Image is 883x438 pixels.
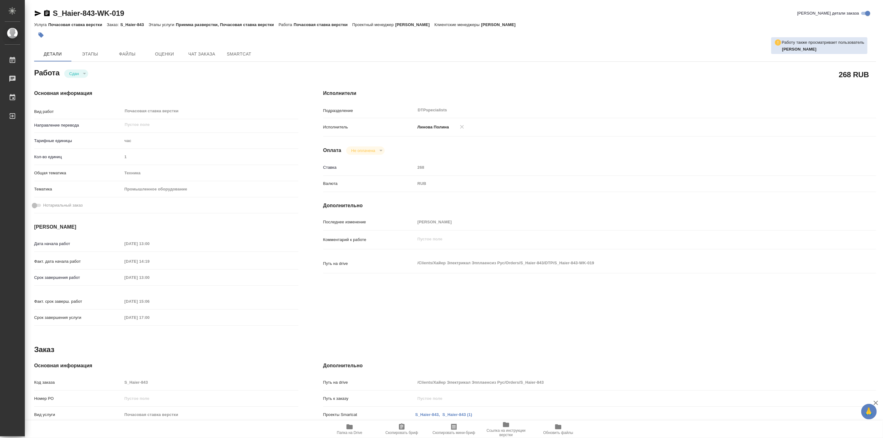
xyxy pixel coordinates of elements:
p: Дата начала работ [34,241,122,247]
h4: Исполнители [323,90,876,97]
input: Пустое поле [122,273,177,282]
p: [PERSON_NAME] [481,22,520,27]
button: Папка на Drive [324,421,376,438]
input: Пустое поле [124,121,284,128]
input: Пустое поле [122,239,177,248]
h4: Основная информация [34,90,298,97]
a: S_Haier-843-WK-019 [53,9,124,17]
p: Этапы услуги [149,22,176,27]
span: [PERSON_NAME] детали заказа [797,10,859,16]
span: Скопировать мини-бриф [432,431,475,435]
p: Последнее изменение [323,219,415,225]
p: Ставка [323,164,415,171]
p: Исполнитель [323,124,415,130]
input: Пустое поле [122,313,177,322]
h4: Оплата [323,147,342,154]
p: Услуга [34,22,48,27]
input: Пустое поле [415,394,830,403]
h4: Дополнительно [323,362,876,369]
button: Скопировать ссылку для ЯМессенджера [34,10,42,17]
span: SmartCat [224,50,254,58]
span: Чат заказа [187,50,217,58]
p: Арсеньева Вера [782,46,864,52]
p: Срок завершения услуги [34,315,122,321]
p: Путь к заказу [323,396,415,402]
p: Работа [278,22,294,27]
button: Сдан [67,71,81,76]
p: Комментарий к работе [323,237,415,243]
h2: 268 RUB [839,69,869,80]
p: Подразделение [323,108,415,114]
span: Файлы [112,50,142,58]
p: [PERSON_NAME] [395,22,434,27]
div: час [122,136,298,146]
p: Работу также просматривает пользователь [782,39,864,46]
p: Направление перевода [34,122,122,128]
p: Линова Полина [415,124,449,130]
button: Не оплачена [349,148,377,153]
p: Номер РО [34,396,122,402]
p: Общая тематика [34,170,122,176]
p: Срок завершения работ [34,275,122,281]
input: Пустое поле [122,378,298,387]
p: Заказ: [107,22,120,27]
p: Приемка разверстки, Почасовая ставка верстки [176,22,278,27]
input: Пустое поле [122,410,298,419]
p: Почасовая ставка верстки [294,22,352,27]
p: Проекты Smartcat [323,412,415,418]
span: Этапы [75,50,105,58]
h4: [PERSON_NAME] [34,223,298,231]
p: Валюта [323,181,415,187]
div: Техника [122,168,298,178]
span: Папка на Drive [337,431,362,435]
p: Вид работ [34,109,122,115]
h2: Заказ [34,345,54,355]
span: Скопировать бриф [385,431,418,435]
input: Пустое поле [122,257,177,266]
span: Детали [38,50,68,58]
input: Пустое поле [122,394,298,403]
p: Кол-во единиц [34,154,122,160]
p: Клиентские менеджеры [434,22,481,27]
textarea: /Clients/Хайер Электрикал Эпплаенсиз Рус/Orders/S_Haier-843/DTP/S_Haier-843-WK-019 [415,258,830,268]
span: Ссылка на инструкции верстки [484,428,528,437]
p: Тематика [34,186,122,192]
p: S_Haier-843 [120,22,149,27]
a: S_Haier-843, [415,412,440,417]
p: Почасовая ставка верстки [48,22,107,27]
p: Код заказа [34,379,122,386]
h4: Основная информация [34,362,298,369]
p: Проектный менеджер [352,22,395,27]
div: Сдан [346,146,384,155]
input: Пустое поле [415,217,830,226]
span: Нотариальный заказ [43,202,83,208]
button: Скопировать бриф [376,421,428,438]
input: Пустое поле [122,297,177,306]
p: Факт. срок заверш. работ [34,298,122,305]
input: Пустое поле [415,163,830,172]
button: Добавить тэг [34,28,48,42]
span: 🙏 [864,405,874,418]
span: Оценки [150,50,179,58]
p: Тарифные единицы [34,138,122,144]
button: Скопировать ссылку [43,10,51,17]
a: S_Haier-843 (1) [442,412,472,417]
p: Путь на drive [323,379,415,386]
input: Пустое поле [415,378,830,387]
h4: Дополнительно [323,202,876,209]
button: Скопировать мини-бриф [428,421,480,438]
p: Вид услуги [34,412,122,418]
button: Обновить файлы [532,421,584,438]
span: Обновить файлы [543,431,573,435]
div: Промышленное оборудование [122,184,298,194]
h2: Работа [34,67,60,78]
button: Ссылка на инструкции верстки [480,421,532,438]
div: Сдан [64,69,88,78]
input: Пустое поле [122,152,298,161]
p: Путь на drive [323,261,415,267]
div: RUB [415,178,830,189]
p: Факт. дата начала работ [34,258,122,265]
button: 🙏 [861,404,877,419]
